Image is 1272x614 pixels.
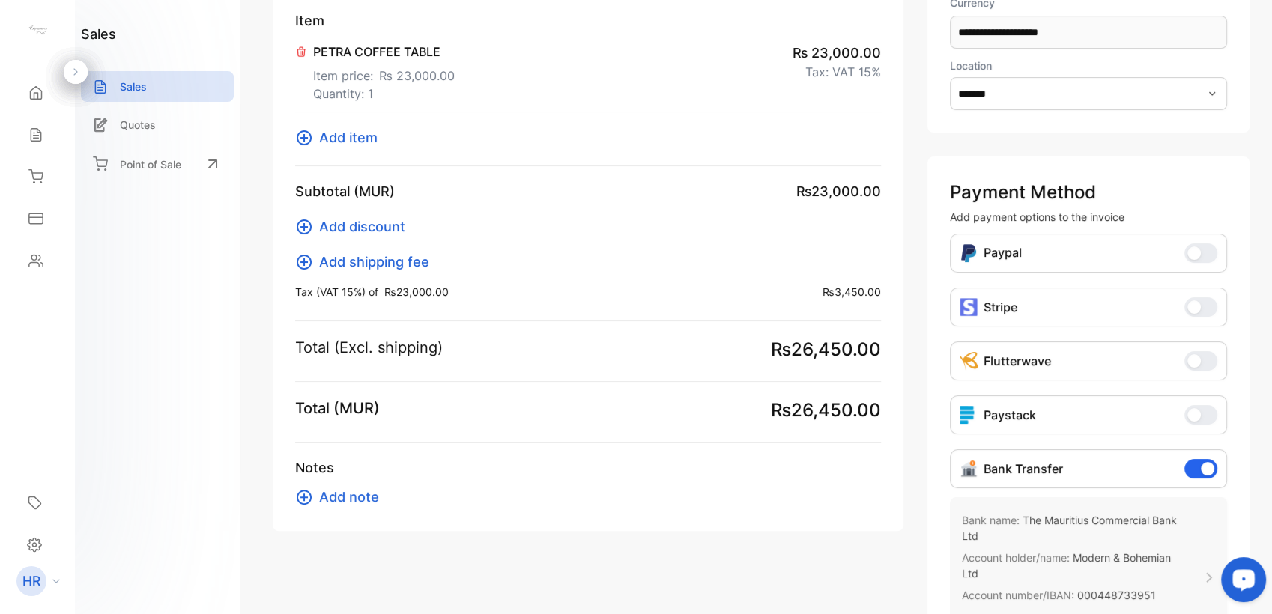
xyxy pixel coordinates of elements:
p: PETRA COFFEE TABLE [313,43,455,61]
p: Item price: [313,61,455,85]
span: Add note [319,487,379,507]
p: Notes [295,458,881,478]
h1: sales [81,24,116,44]
p: HR [22,571,40,591]
p: Quotes [120,117,156,133]
button: Add note [295,487,388,507]
span: Add discount [319,216,405,237]
img: Icon [960,460,978,478]
p: Subtotal (MUR) [295,181,395,201]
img: icon [960,406,978,424]
span: 000448733951 [1077,589,1156,601]
p: Item [295,10,881,31]
img: icon [960,298,978,316]
span: ₨26,450.00 [771,397,881,424]
a: Sales [81,71,234,102]
span: ₨ 23,000.00 [379,67,455,85]
p: Tax: VAT 15% [805,63,881,81]
p: Paystack [984,406,1036,424]
p: Add payment options to the invoice [950,209,1227,225]
span: ₨23,000.00 [796,181,881,201]
p: Bank Transfer [984,460,1063,478]
span: Account number/IBAN: [962,589,1074,601]
button: Add discount [295,216,414,237]
img: logo [26,19,49,42]
p: Total (Excl. shipping) [295,336,443,359]
img: Icon [960,243,978,263]
span: ₨26,450.00 [771,336,881,363]
span: Account holder/name: [962,551,1070,564]
img: Icon [960,352,978,370]
p: Tax (VAT 15%) of [295,284,449,300]
p: Flutterwave [984,352,1051,370]
a: Point of Sale [81,148,234,180]
p: Paypal [984,243,1022,263]
span: Bank name: [962,514,1020,526]
span: The Mauritius Commercial Bank Ltd [962,514,1177,542]
span: ₨ 23,000.00 [793,43,881,63]
span: Add item [319,127,378,148]
span: Add shipping fee [319,252,429,272]
button: Add item [295,127,387,148]
p: Quantity: 1 [313,85,455,103]
span: ₨3,450.00 [823,284,881,300]
p: Payment Method [950,179,1227,206]
iframe: LiveChat chat widget [1209,551,1272,614]
span: ₨23,000.00 [384,284,449,300]
p: Total (MUR) [295,397,380,419]
p: Point of Sale [120,156,181,172]
a: Quotes [81,109,234,140]
label: Location [950,59,992,72]
p: Sales [120,79,147,94]
p: Stripe [984,298,1017,316]
button: Add shipping fee [295,252,438,272]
